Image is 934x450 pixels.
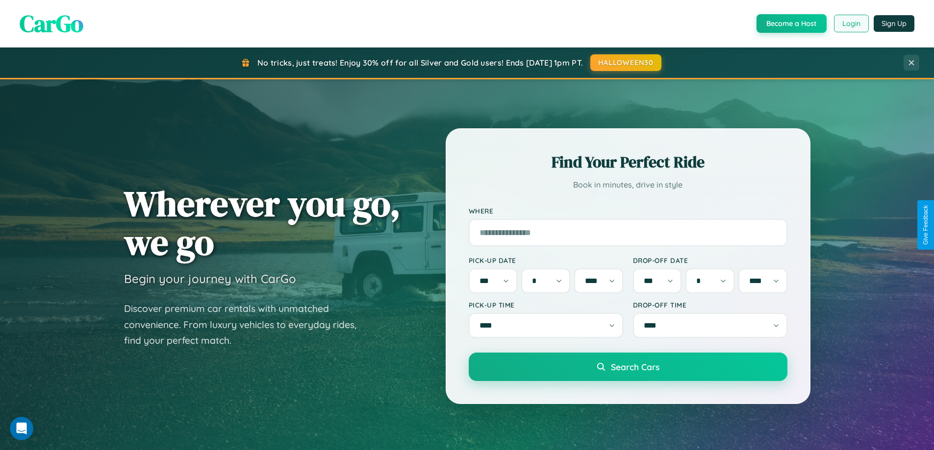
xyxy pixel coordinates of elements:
[469,256,623,264] label: Pick-up Date
[124,301,369,349] p: Discover premium car rentals with unmatched convenience. From luxury vehicles to everyday rides, ...
[469,178,787,192] p: Book in minutes, drive in style
[834,15,869,32] button: Login
[469,207,787,215] label: Where
[124,271,296,286] h3: Begin your journey with CarGo
[469,353,787,381] button: Search Cars
[124,184,401,261] h1: Wherever you go, we go
[257,58,583,68] span: No tricks, just treats! Enjoy 30% off for all Silver and Gold users! Ends [DATE] 1pm PT.
[922,205,929,245] div: Give Feedback
[611,361,659,372] span: Search Cars
[633,256,787,264] label: Drop-off Date
[590,54,661,71] button: HALLOWEEN30
[469,301,623,309] label: Pick-up Time
[874,15,914,32] button: Sign Up
[20,7,83,40] span: CarGo
[469,151,787,173] h2: Find Your Perfect Ride
[633,301,787,309] label: Drop-off Time
[10,417,33,440] iframe: Intercom live chat
[757,14,827,33] button: Become a Host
